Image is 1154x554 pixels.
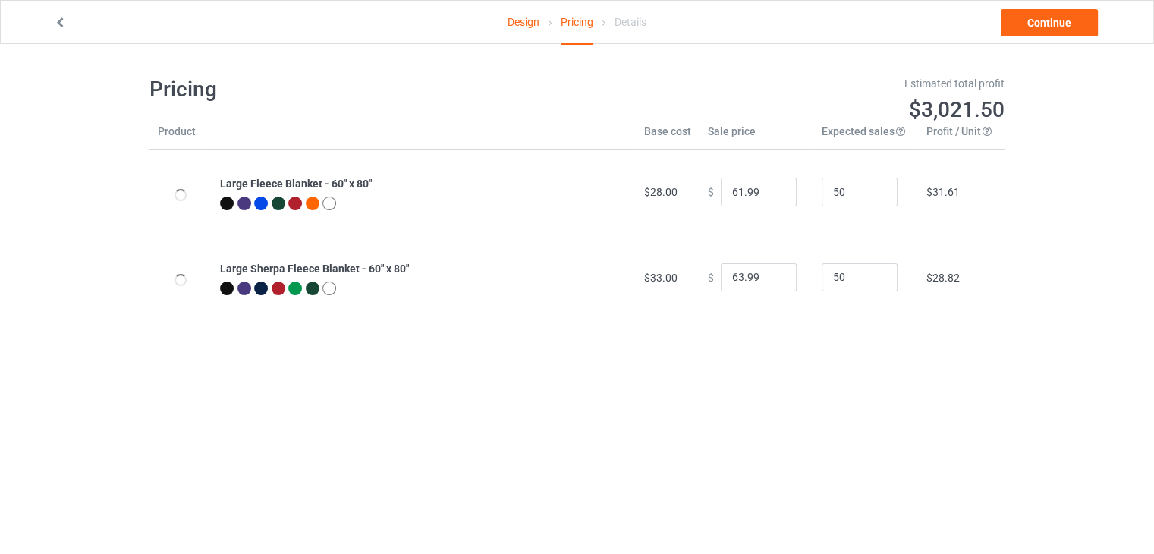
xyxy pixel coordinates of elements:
[220,178,372,190] b: Large Fleece Blanket - 60" x 80"
[926,272,960,284] span: $28.82
[700,124,813,150] th: Sale price
[918,124,1005,150] th: Profit / Unit
[909,97,1005,122] span: $3,021.50
[644,186,678,198] span: $28.00
[615,1,646,43] div: Details
[588,76,1005,91] div: Estimated total profit
[636,124,700,150] th: Base cost
[561,1,593,45] div: Pricing
[1001,9,1098,36] a: Continue
[644,272,678,284] span: $33.00
[149,124,212,150] th: Product
[926,186,960,198] span: $31.61
[708,271,714,283] span: $
[708,186,714,198] span: $
[220,263,409,275] b: Large Sherpa Fleece Blanket - 60" x 80"
[149,76,567,103] h1: Pricing
[813,124,918,150] th: Expected sales
[508,1,539,43] a: Design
